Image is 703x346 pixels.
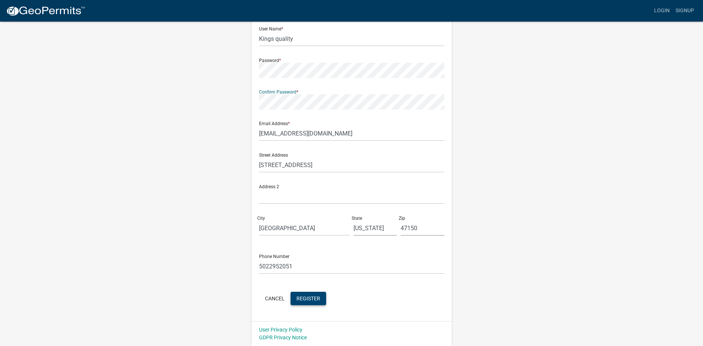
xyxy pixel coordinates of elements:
[259,292,291,305] button: Cancel
[259,334,307,340] a: GDPR Privacy Notice
[673,4,697,18] a: Signup
[291,292,326,305] button: Register
[259,327,302,333] a: User Privacy Policy
[296,295,320,301] span: Register
[651,4,673,18] a: Login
